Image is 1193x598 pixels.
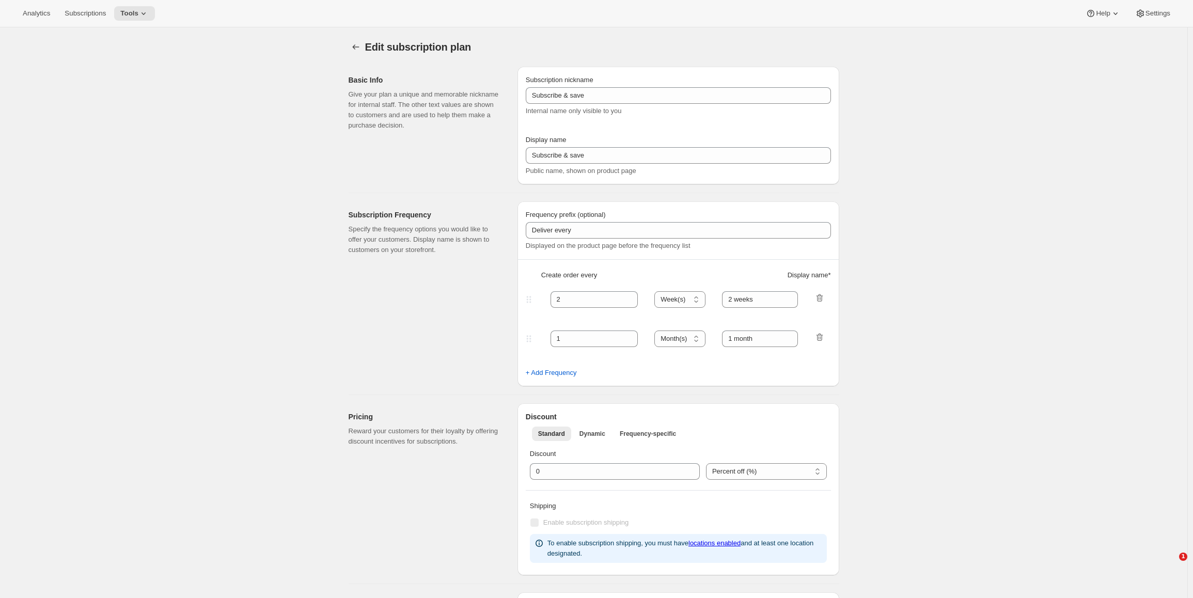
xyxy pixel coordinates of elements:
[620,430,676,438] span: Frequency-specific
[23,9,50,18] span: Analytics
[526,211,606,218] span: Frequency prefix (optional)
[538,430,565,438] span: Standard
[526,147,831,164] input: Subscribe & Save
[120,9,138,18] span: Tools
[349,210,501,220] h2: Subscription Frequency
[526,107,622,115] span: Internal name only visible to you
[349,412,501,422] h2: Pricing
[349,40,363,54] button: Subscription plans
[1096,9,1110,18] span: Help
[547,538,823,559] p: To enable subscription shipping, you must have and at least one location designated.
[526,136,567,144] span: Display name
[526,242,690,249] span: Displayed on the product page before the frequency list
[530,463,684,480] input: 10
[543,518,629,526] span: Enable subscription shipping
[526,87,831,104] input: Subscribe & Save
[688,539,741,547] a: locations enabled
[1079,6,1126,21] button: Help
[349,75,501,85] h2: Basic Info
[1129,6,1176,21] button: Settings
[1145,9,1170,18] span: Settings
[17,6,56,21] button: Analytics
[526,368,577,378] span: + Add Frequency
[530,501,827,511] p: Shipping
[65,9,106,18] span: Subscriptions
[349,224,501,255] p: Specify the frequency options you would like to offer your customers. Display name is shown to cu...
[114,6,155,21] button: Tools
[1158,553,1183,577] iframe: Intercom live chat
[788,270,831,280] span: Display name *
[349,89,501,131] p: Give your plan a unique and memorable nickname for internal staff. The other text values are show...
[526,76,593,84] span: Subscription nickname
[58,6,112,21] button: Subscriptions
[530,449,827,459] p: Discount
[526,222,831,239] input: Deliver every
[1179,553,1187,561] span: 1
[526,412,831,422] h2: Discount
[349,426,501,447] p: Reward your customers for their loyalty by offering discount incentives for subscriptions.
[722,331,798,347] input: 1 month
[541,270,597,280] span: Create order every
[520,365,583,381] button: + Add Frequency
[365,41,472,53] span: Edit subscription plan
[526,167,636,175] span: Public name, shown on product page
[579,430,605,438] span: Dynamic
[722,291,798,308] input: 1 month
